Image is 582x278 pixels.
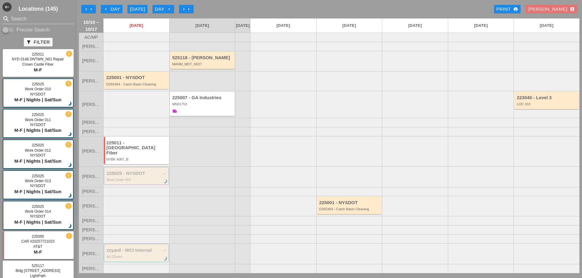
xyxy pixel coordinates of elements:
i: new_releases [66,81,71,86]
div: 225001 - NYSDOT [106,75,167,80]
a: [DATE] [317,19,382,33]
div: 225007 - GA Industries [172,95,233,100]
i: new_releases [66,233,72,239]
div: 225011 - [GEOGRAPHIC_DATA] Fiber [106,140,167,156]
i: arrow_right [167,7,172,12]
div: [PERSON_NAME] [528,6,575,13]
i: arrow_right [181,7,186,12]
button: Day [101,5,123,13]
span: 225025 [32,204,44,209]
i: brightness_3 [67,131,73,138]
a: [DATE] [251,19,316,33]
div: [DATE] [130,6,145,13]
span: [PERSON_NAME] [82,251,100,256]
i: brightness_3 [67,223,73,229]
label: Precise Search [16,27,50,33]
div: MN01753 [172,102,233,106]
div: Work Order 004 [107,178,167,182]
span: [PERSON_NAME] [82,129,100,134]
div: Filter [26,39,50,46]
button: [PERSON_NAME] [525,5,577,13]
span: [PERSON_NAME] [82,228,100,232]
i: check [162,171,167,176]
div: 225001 - NYSDOT [319,200,380,205]
span: Work Order 013 [25,179,51,183]
div: Enable Precise search to match search terms exactly. [2,26,74,34]
div: 223040 - Level 3 [517,95,577,100]
span: M-F | Nights | Sat/Sun [14,128,61,133]
i: brightness_3 [67,192,73,199]
span: Crown Castle Fiber [22,62,54,67]
button: Move Ahead 1 Week [179,5,194,13]
span: 225025 [32,174,44,178]
i: print [513,7,518,12]
a: [DATE] [235,19,250,33]
span: NYD 0148 DNTWN_N01 Repair [12,57,64,61]
span: Work Order 012 [25,148,51,153]
a: [DATE] [514,19,579,33]
i: filter_alt [26,40,31,45]
div: All ZZyard [107,255,167,258]
span: [PERSON_NAME] [82,266,100,271]
span: 225025 [32,113,44,117]
span: AC/MP [84,35,98,40]
div: D265364 - Catch Basin Cleaning [106,82,167,86]
i: account_box [570,7,575,12]
span: [PERSON_NAME] [82,102,100,107]
span: NYSDOT [30,214,46,218]
div: zzyard - WCI Internal [107,248,167,253]
span: [PERSON_NAME] [82,189,100,194]
div: 225025 - NYSDOT [107,171,167,176]
a: [DATE] [382,19,448,33]
span: NYSDOT [30,184,46,188]
div: Day [103,6,120,13]
i: new_releases [66,111,71,117]
i: note [172,109,177,114]
span: NYSDOT [30,123,46,127]
span: [PERSON_NAME] [82,59,100,63]
span: 225025 [32,82,44,86]
div: LOC #10 [517,102,577,106]
span: [PERSON_NAME] [82,79,100,83]
i: arrow_left [103,7,108,12]
div: Day [155,6,172,13]
span: Work Order 011 [25,118,51,122]
span: 525117 [32,264,44,268]
i: west [2,2,12,12]
a: [DATE] [170,19,235,33]
span: 225025 [32,143,44,147]
button: Day [152,5,174,13]
span: [PERSON_NAME] [82,204,100,208]
i: brightness_3 [162,178,169,185]
div: NYBK 4087_B [106,157,167,161]
a: Print [494,5,521,13]
i: new_releases [66,173,71,178]
i: brightness_3 [162,255,169,262]
span: NYSDOT [30,92,46,96]
input: Search [11,14,65,24]
button: Filter [24,38,52,46]
a: [DATE] [104,19,169,33]
i: arrow_left [89,7,93,12]
i: check [162,248,167,253]
div: Print [496,6,518,13]
div: MANM_MDT_N027 [172,62,233,66]
span: AT&T [33,244,42,249]
span: [PERSON_NAME] [82,236,100,241]
span: Work Order 014 [25,209,51,214]
span: [PERSON_NAME] [82,44,100,49]
span: Bldg [STREET_ADDRESS] [16,269,60,273]
span: M-F | Nights | Sat/Sun [14,97,61,102]
button: Shrink Sidebar [2,2,12,12]
i: brightness_3 [67,162,73,168]
a: [DATE] [448,19,514,33]
span: M-F [34,249,42,255]
div: 525118 - [PERSON_NAME] [172,55,233,60]
i: new_releases [66,203,71,209]
span: M-F [34,67,42,72]
span: 225011 [32,52,44,56]
span: CAR #20257721023 [21,239,55,244]
span: 225050 [32,234,44,239]
i: new_releases [66,51,72,56]
span: [PERSON_NAME] [82,218,100,223]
